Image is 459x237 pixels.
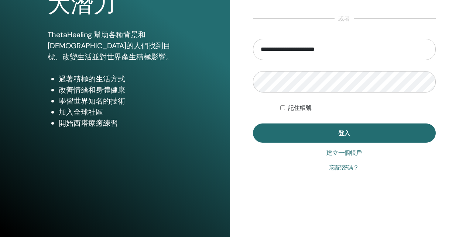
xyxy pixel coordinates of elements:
[338,15,350,22] font: 或者
[288,104,312,111] font: 記住帳號
[59,118,118,128] font: 開始西塔療癒練習
[329,163,359,172] a: 忘記密碼？
[59,74,125,84] font: 過著積極的生活方式
[326,149,362,156] font: 建立一個帳戶
[59,96,125,106] font: 學習世界知名的技術
[253,123,436,143] button: 登入
[338,129,350,137] font: 登入
[329,164,359,171] font: 忘記密碼？
[59,85,125,95] font: 改善情緒和身體健康
[59,107,103,117] font: 加入全球社區
[48,30,173,62] font: ThetaHealing 幫助各種背景和[DEMOGRAPHIC_DATA]的人們找到目標、改變生活並對世界產生積極影響。
[326,149,362,157] a: 建立一個帳戶
[280,104,436,112] div: 無限期地保持我的身份驗證狀態或直到我手動註銷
